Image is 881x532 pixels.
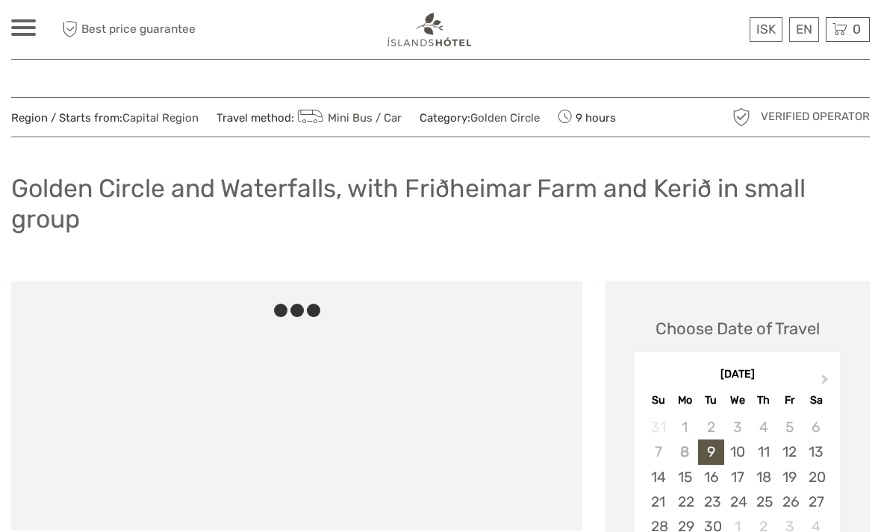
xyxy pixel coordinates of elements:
[58,17,226,42] span: Best price guarantee
[698,439,724,464] div: Choose Tuesday, September 9th, 2025
[750,390,776,410] div: Th
[122,111,199,125] a: Capital Region
[656,317,820,340] div: Choose Date of Travel
[724,439,750,464] div: Choose Wednesday, September 10th, 2025
[672,439,698,464] div: Not available Monday, September 8th, 2025
[776,390,803,410] div: Fr
[750,439,776,464] div: Choose Thursday, September 11th, 2025
[387,11,473,48] img: 1298-aa34540a-eaca-4c1b-b063-13e4b802c612_logo_small.png
[776,415,803,439] div: Not available Friday, September 5th, 2025
[645,489,671,514] div: Choose Sunday, September 21st, 2025
[294,111,402,125] a: Mini Bus / Car
[11,110,199,126] span: Region / Starts from:
[645,465,671,489] div: Choose Sunday, September 14th, 2025
[729,105,753,129] img: verified_operator_grey_128.png
[698,489,724,514] div: Choose Tuesday, September 23rd, 2025
[761,109,870,125] span: Verified Operator
[750,465,776,489] div: Choose Thursday, September 18th, 2025
[724,489,750,514] div: Choose Wednesday, September 24th, 2025
[724,415,750,439] div: Not available Wednesday, September 3rd, 2025
[11,173,870,234] h1: Golden Circle and Waterfalls, with Friðheimar Farm and Kerið in small group
[776,489,803,514] div: Choose Friday, September 26th, 2025
[776,465,803,489] div: Choose Friday, September 19th, 2025
[756,22,776,37] span: ISK
[672,489,698,514] div: Choose Monday, September 22nd, 2025
[635,367,840,383] div: [DATE]
[776,439,803,464] div: Choose Friday, September 12th, 2025
[850,22,863,37] span: 0
[724,465,750,489] div: Choose Wednesday, September 17th, 2025
[645,439,671,464] div: Not available Sunday, September 7th, 2025
[803,415,829,439] div: Not available Saturday, September 6th, 2025
[645,415,671,439] div: Not available Sunday, August 31st, 2025
[645,390,671,410] div: Su
[672,465,698,489] div: Choose Monday, September 15th, 2025
[750,489,776,514] div: Choose Thursday, September 25th, 2025
[698,465,724,489] div: Choose Tuesday, September 16th, 2025
[789,17,819,42] div: EN
[803,439,829,464] div: Choose Saturday, September 13th, 2025
[803,390,829,410] div: Sa
[698,415,724,439] div: Not available Tuesday, September 2nd, 2025
[724,390,750,410] div: We
[420,110,540,126] span: Category:
[698,390,724,410] div: Tu
[750,415,776,439] div: Not available Thursday, September 4th, 2025
[815,371,838,395] button: Next Month
[470,111,540,125] a: Golden Circle
[558,107,616,128] span: 9 hours
[217,107,402,128] span: Travel method:
[672,415,698,439] div: Not available Monday, September 1st, 2025
[803,465,829,489] div: Choose Saturday, September 20th, 2025
[672,390,698,410] div: Mo
[803,489,829,514] div: Choose Saturday, September 27th, 2025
